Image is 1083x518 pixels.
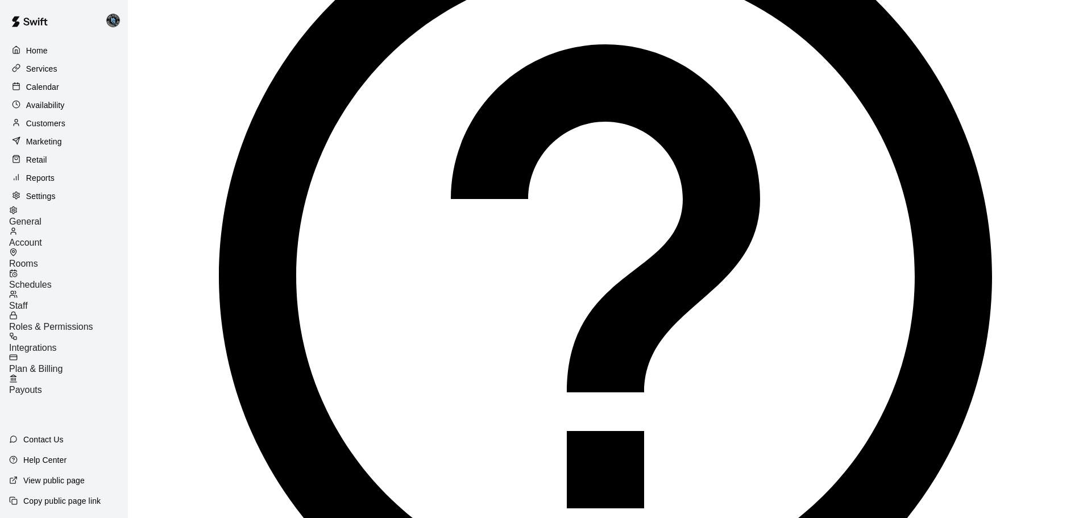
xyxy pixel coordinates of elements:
a: Retail [9,151,119,168]
p: Contact Us [23,434,64,445]
a: Staff [9,290,128,311]
span: General [9,217,42,226]
p: Services [26,63,57,74]
span: Schedules [9,280,52,289]
div: Danny Lake [104,9,128,32]
span: Roles & Permissions [9,322,93,331]
p: Customers [26,118,65,129]
p: Marketing [26,136,62,147]
a: Settings [9,188,119,205]
a: Integrations [9,332,128,353]
a: Services [9,60,119,77]
a: Availability [9,97,119,114]
span: Integrations [9,343,57,353]
a: Rooms [9,248,128,269]
p: Copy public page link [23,495,101,507]
span: Rooms [9,259,38,268]
p: Retail [26,154,47,165]
a: General [9,206,128,227]
p: Home [26,45,48,56]
img: Danny Lake [106,14,120,27]
a: Roles & Permissions [9,311,128,332]
p: Reports [26,172,55,184]
span: Staff [9,301,28,310]
a: Marketing [9,133,119,150]
p: View public page [23,475,85,486]
a: Calendar [9,78,119,96]
p: Availability [26,100,65,111]
a: Home [9,42,119,59]
span: Payouts [9,385,42,395]
p: Calendar [26,81,59,93]
p: Settings [26,190,56,202]
p: Help Center [23,454,67,466]
a: Customers [9,115,119,132]
a: Account [9,227,128,248]
span: Plan & Billing [9,364,63,374]
a: Plan & Billing [9,353,128,374]
a: Payouts [9,374,128,395]
a: Schedules [9,269,128,290]
span: Account [9,238,42,247]
a: Reports [9,169,119,187]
